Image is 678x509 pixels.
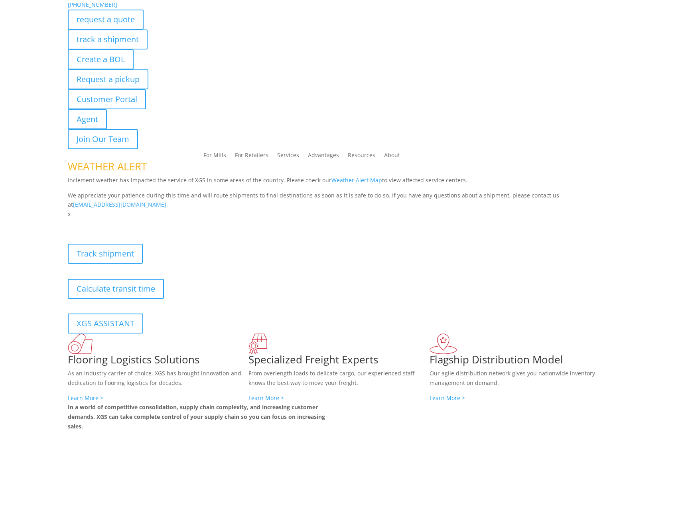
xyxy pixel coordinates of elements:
a: Customer Portal [68,89,146,109]
a: Learn More > [430,394,465,402]
a: Calculate transit time [68,279,164,299]
a: track a shipment [68,30,148,49]
a: Weather Alert Map [331,176,382,184]
a: Advantages [308,152,339,161]
a: Track shipment [68,244,143,264]
a: Learn More > [248,394,284,402]
img: xgs-icon-focused-on-flooring-red [248,333,267,354]
img: xgs-icon-flagship-distribution-model-red [430,333,457,354]
a: Learn More > [68,394,103,402]
h1: Flooring Logistics Solutions [68,354,248,369]
p: Inclement weather has impacted the service of XGS in some areas of the country. Please check our ... [68,176,610,191]
span: WEATHER ALERT [68,159,147,174]
a: For Retailers [235,152,268,161]
a: Request a pickup [68,69,148,89]
img: xgs-icon-total-supply-chain-intelligence-red [68,333,93,354]
a: Create a BOL [68,49,134,69]
p: x [68,209,610,219]
a: [PHONE_NUMBER] [68,1,117,8]
span: As an industry carrier of choice, XGS has brought innovation and dedication to flooring logistics... [68,369,241,387]
p: We appreciate your patience during this time and will route shipments to final destinations as so... [68,191,610,210]
h1: Specialized Freight Experts [248,354,429,369]
h1: Flagship Distribution Model [430,354,610,369]
p: From overlength loads to delicate cargo, our experienced staff knows the best way to move your fr... [248,369,429,393]
a: Resources [348,152,375,161]
a: About [384,152,400,161]
a: [EMAIL_ADDRESS][DOMAIN_NAME] [73,201,166,208]
a: Agent [68,109,107,129]
a: Join Our Team [68,129,138,149]
b: Visibility, transparency, and control for your entire supply chain. [68,220,246,228]
a: For Mills [203,152,226,161]
a: XGS ASSISTANT [68,314,143,333]
span: Our agile distribution network gives you nationwide inventory management on demand. [430,369,595,387]
a: request a quote [68,10,144,30]
b: In a world of competitive consolidation, supply chain complexity, and increasing customer demands... [68,403,325,430]
a: Services [277,152,299,161]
